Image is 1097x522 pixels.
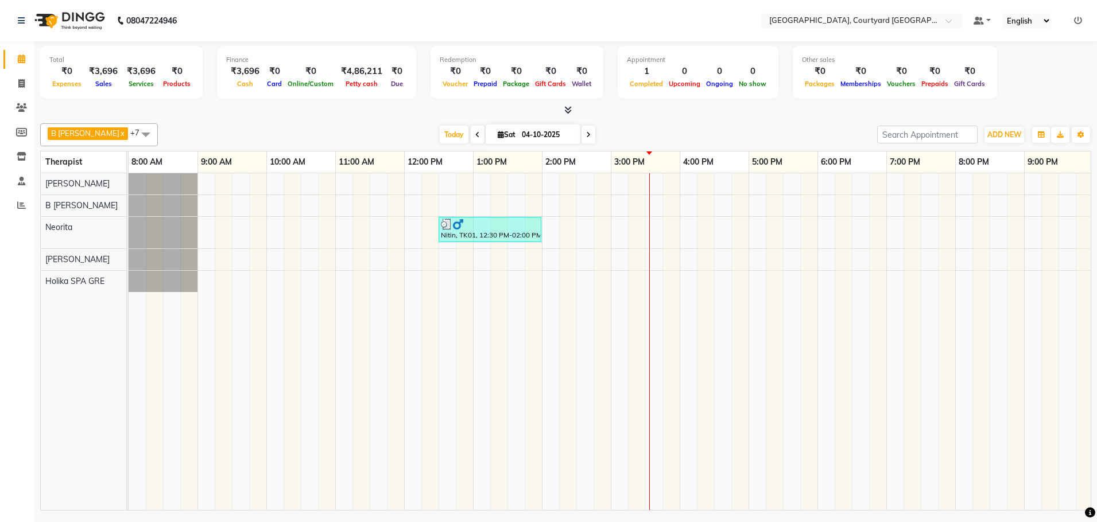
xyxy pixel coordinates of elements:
a: 7:00 PM [887,154,923,170]
div: ₹0 [160,65,193,78]
a: 8:00 PM [956,154,992,170]
div: ₹0 [884,65,918,78]
span: No show [736,80,769,88]
div: ₹0 [264,65,285,78]
span: Expenses [49,80,84,88]
span: Prepaids [918,80,951,88]
a: 9:00 AM [198,154,235,170]
span: Products [160,80,193,88]
div: ₹0 [838,65,884,78]
a: 8:00 AM [129,154,165,170]
span: Online/Custom [285,80,336,88]
div: Other sales [802,55,988,65]
img: logo [29,5,108,37]
input: 2025-10-04 [518,126,576,143]
a: 11:00 AM [336,154,377,170]
div: ₹3,696 [84,65,122,78]
span: Services [126,80,157,88]
button: ADD NEW [984,127,1024,143]
div: ₹0 [951,65,988,78]
span: [PERSON_NAME] [45,254,110,264]
span: Memberships [838,80,884,88]
a: x [119,128,125,138]
div: Nitin, TK01, 12:30 PM-02:00 PM, Sensory Rejuvene Aromatherapy 90 Min([DEMOGRAPHIC_DATA]) [440,219,540,240]
a: 2:00 PM [542,154,579,170]
span: Completed [627,80,666,88]
div: ₹0 [471,65,500,78]
input: Search Appointment [877,126,978,143]
span: Today [440,126,468,143]
span: Ongoing [703,80,736,88]
b: 08047224946 [126,5,177,37]
span: Package [500,80,532,88]
span: +7 [130,128,148,137]
div: ₹0 [918,65,951,78]
span: Sat [495,130,518,139]
div: ₹0 [532,65,569,78]
span: Wallet [569,80,594,88]
div: ₹0 [440,65,471,78]
span: Due [388,80,406,88]
span: Gift Cards [532,80,569,88]
div: ₹0 [49,65,84,78]
span: Sales [92,80,115,88]
div: 0 [736,65,769,78]
span: Prepaid [471,80,500,88]
div: 1 [627,65,666,78]
div: ₹0 [802,65,838,78]
a: 10:00 AM [267,154,308,170]
a: 9:00 PM [1025,154,1061,170]
span: Card [264,80,285,88]
div: ₹3,696 [122,65,160,78]
a: 6:00 PM [818,154,854,170]
a: 1:00 PM [474,154,510,170]
a: 4:00 PM [680,154,716,170]
a: 5:00 PM [749,154,785,170]
div: ₹3,696 [226,65,264,78]
div: ₹4,86,211 [336,65,387,78]
a: 12:00 PM [405,154,445,170]
span: Therapist [45,157,82,167]
span: Vouchers [884,80,918,88]
div: 0 [666,65,703,78]
span: Voucher [440,80,471,88]
span: Packages [802,80,838,88]
span: B [PERSON_NAME] [51,128,119,138]
span: Petty cash [343,80,381,88]
div: Appointment [627,55,769,65]
div: ₹0 [285,65,336,78]
div: Redemption [440,55,594,65]
div: ₹0 [500,65,532,78]
div: Total [49,55,193,65]
div: ₹0 [569,65,594,78]
span: Holika SPA GRE [45,276,104,286]
span: Neorita [45,222,72,232]
span: Upcoming [666,80,703,88]
div: ₹0 [387,65,407,78]
span: [PERSON_NAME] [45,178,110,189]
a: 3:00 PM [611,154,648,170]
div: 0 [703,65,736,78]
span: ADD NEW [987,130,1021,139]
span: Gift Cards [951,80,988,88]
span: B [PERSON_NAME] [45,200,118,211]
span: Cash [234,80,256,88]
div: Finance [226,55,407,65]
